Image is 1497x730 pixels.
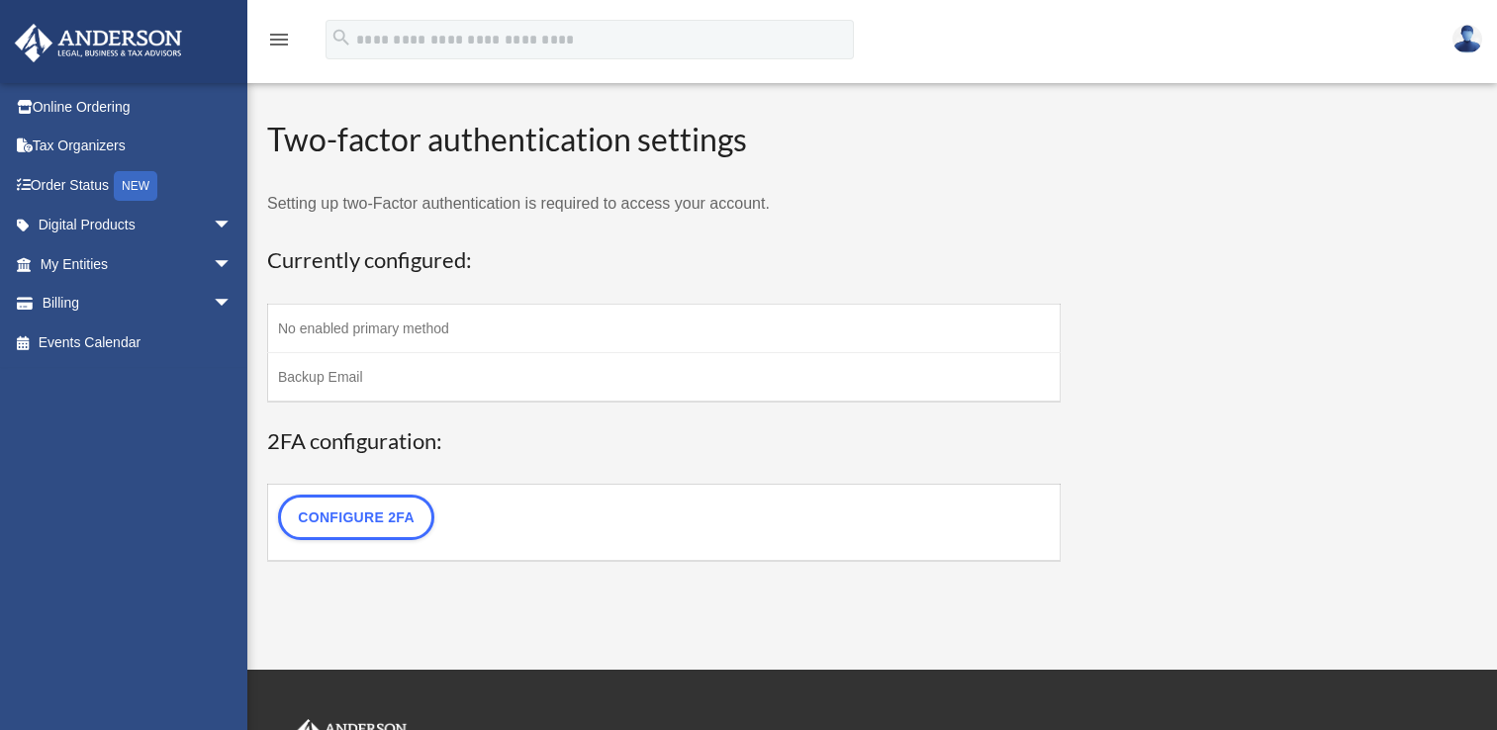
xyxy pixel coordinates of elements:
i: menu [267,28,291,51]
div: NEW [114,171,157,201]
a: Tax Organizers [14,127,262,166]
td: No enabled primary method [268,304,1061,352]
a: Online Ordering [14,87,262,127]
span: arrow_drop_down [213,206,252,246]
a: Order StatusNEW [14,165,262,206]
h3: Currently configured: [267,245,1061,276]
a: Digital Productsarrow_drop_down [14,206,262,245]
p: Setting up two-Factor authentication is required to access your account. [267,190,1061,218]
td: Backup Email [268,352,1061,402]
a: menu [267,35,291,51]
h2: Two-factor authentication settings [267,118,1061,162]
img: Anderson Advisors Platinum Portal [9,24,188,62]
a: Billingarrow_drop_down [14,284,262,323]
a: Configure 2FA [278,495,434,540]
i: search [330,27,352,48]
img: User Pic [1452,25,1482,53]
span: arrow_drop_down [213,244,252,285]
span: arrow_drop_down [213,284,252,324]
a: Events Calendar [14,322,262,362]
h3: 2FA configuration: [267,426,1061,457]
a: My Entitiesarrow_drop_down [14,244,262,284]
